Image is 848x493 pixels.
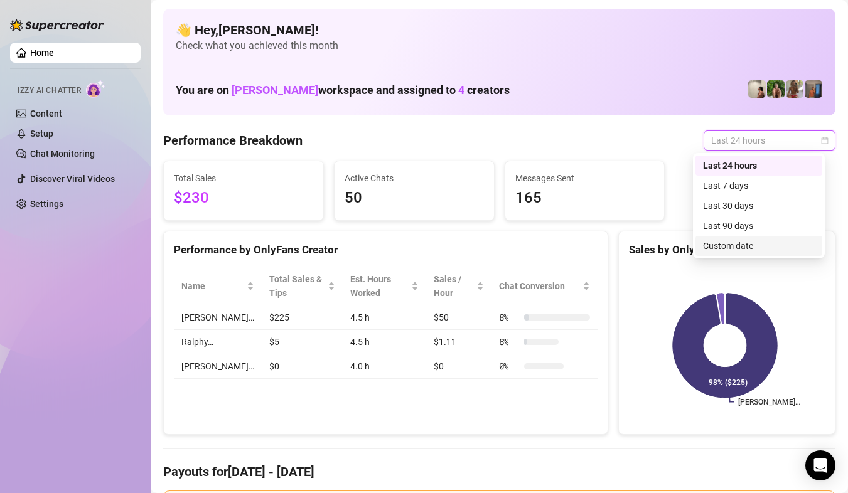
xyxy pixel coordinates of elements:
td: [PERSON_NAME]… [174,305,262,330]
div: Est. Hours Worked [350,272,409,300]
div: Performance by OnlyFans Creator [174,241,598,258]
img: Nathaniel [786,80,803,98]
div: Open Intercom Messenger [805,450,835,480]
a: Setup [30,129,53,139]
th: Name [174,267,262,305]
td: 4.5 h [343,305,426,330]
span: [PERSON_NAME] [232,83,318,97]
span: $230 [174,186,313,210]
a: Content [30,109,62,119]
h4: Payouts for [DATE] - [DATE] [163,463,835,480]
h1: You are on workspace and assigned to creators [176,83,510,97]
img: Wayne [805,80,822,98]
td: Ralphy… [174,330,262,354]
td: $0 [426,354,491,379]
h4: 👋 Hey, [PERSON_NAME] ! [176,21,823,39]
span: Messages Sent [515,171,655,185]
th: Chat Conversion [491,267,598,305]
img: AI Chatter [86,80,105,98]
img: Nathaniel [767,80,785,98]
span: 4 [458,83,464,97]
span: 8 % [499,310,519,324]
td: 4.0 h [343,354,426,379]
td: $0 [262,354,343,379]
div: Last 90 days [703,219,815,233]
a: Home [30,48,54,58]
span: Last 24 hours [711,131,828,150]
span: calendar [821,137,829,144]
td: $50 [426,305,491,330]
div: Last 90 days [695,216,822,236]
td: $1.11 [426,330,491,354]
div: Last 7 days [695,176,822,196]
th: Total Sales & Tips [262,267,343,305]
span: Sales / Hour [434,272,474,300]
span: 165 [515,186,655,210]
td: $225 [262,305,343,330]
div: Last 24 hours [703,159,815,172]
span: Total Sales [174,171,313,185]
span: 50 [345,186,484,210]
a: Chat Monitoring [30,149,95,159]
div: Last 24 hours [695,156,822,176]
div: Sales by OnlyFans Creator [629,241,825,258]
div: Custom date [703,239,815,253]
div: Last 30 days [703,199,815,213]
div: Last 7 days [703,179,815,193]
span: Name [181,279,244,293]
span: Chat Conversion [499,279,580,293]
img: Ralphy [748,80,766,98]
span: Izzy AI Chatter [18,85,81,97]
h4: Performance Breakdown [163,132,303,149]
a: Settings [30,199,63,209]
span: 0 % [499,359,519,373]
span: Active Chats [345,171,484,185]
div: Custom date [695,236,822,256]
div: Last 30 days [695,196,822,216]
td: $5 [262,330,343,354]
span: 8 % [499,335,519,349]
img: logo-BBDzfeDw.svg [10,19,104,31]
text: [PERSON_NAME]… [738,398,801,406]
a: Discover Viral Videos [30,174,115,184]
td: [PERSON_NAME]… [174,354,262,379]
span: Total Sales & Tips [269,272,325,300]
td: 4.5 h [343,330,426,354]
th: Sales / Hour [426,267,491,305]
span: Check what you achieved this month [176,39,823,53]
